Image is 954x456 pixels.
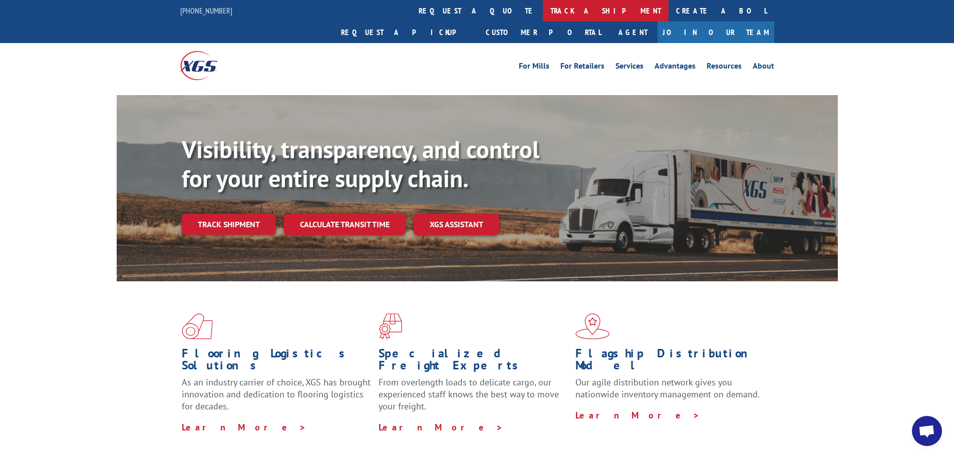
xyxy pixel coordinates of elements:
b: Visibility, transparency, and control for your entire supply chain. [182,134,539,194]
a: Learn More > [575,409,700,421]
a: Request a pickup [334,22,478,43]
a: For Retailers [560,62,604,73]
a: Learn More > [379,421,503,433]
a: Services [615,62,644,73]
a: For Mills [519,62,549,73]
a: [PHONE_NUMBER] [180,6,232,16]
a: Advantages [655,62,696,73]
h1: Flooring Logistics Solutions [182,347,371,376]
p: From overlength loads to delicate cargo, our experienced staff knows the best way to move your fr... [379,376,568,421]
span: Our agile distribution network gives you nationwide inventory management on demand. [575,376,760,400]
a: Agent [608,22,658,43]
div: Open chat [912,416,942,446]
a: Customer Portal [478,22,608,43]
a: XGS ASSISTANT [414,214,499,235]
img: xgs-icon-flagship-distribution-model-red [575,313,610,339]
a: Join Our Team [658,22,774,43]
h1: Specialized Freight Experts [379,347,568,376]
span: As an industry carrier of choice, XGS has brought innovation and dedication to flooring logistics... [182,376,371,412]
img: xgs-icon-focused-on-flooring-red [379,313,402,339]
a: Resources [707,62,742,73]
a: Learn More > [182,421,306,433]
a: Calculate transit time [284,214,406,235]
img: xgs-icon-total-supply-chain-intelligence-red [182,313,213,339]
a: About [753,62,774,73]
a: Track shipment [182,214,276,235]
h1: Flagship Distribution Model [575,347,765,376]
